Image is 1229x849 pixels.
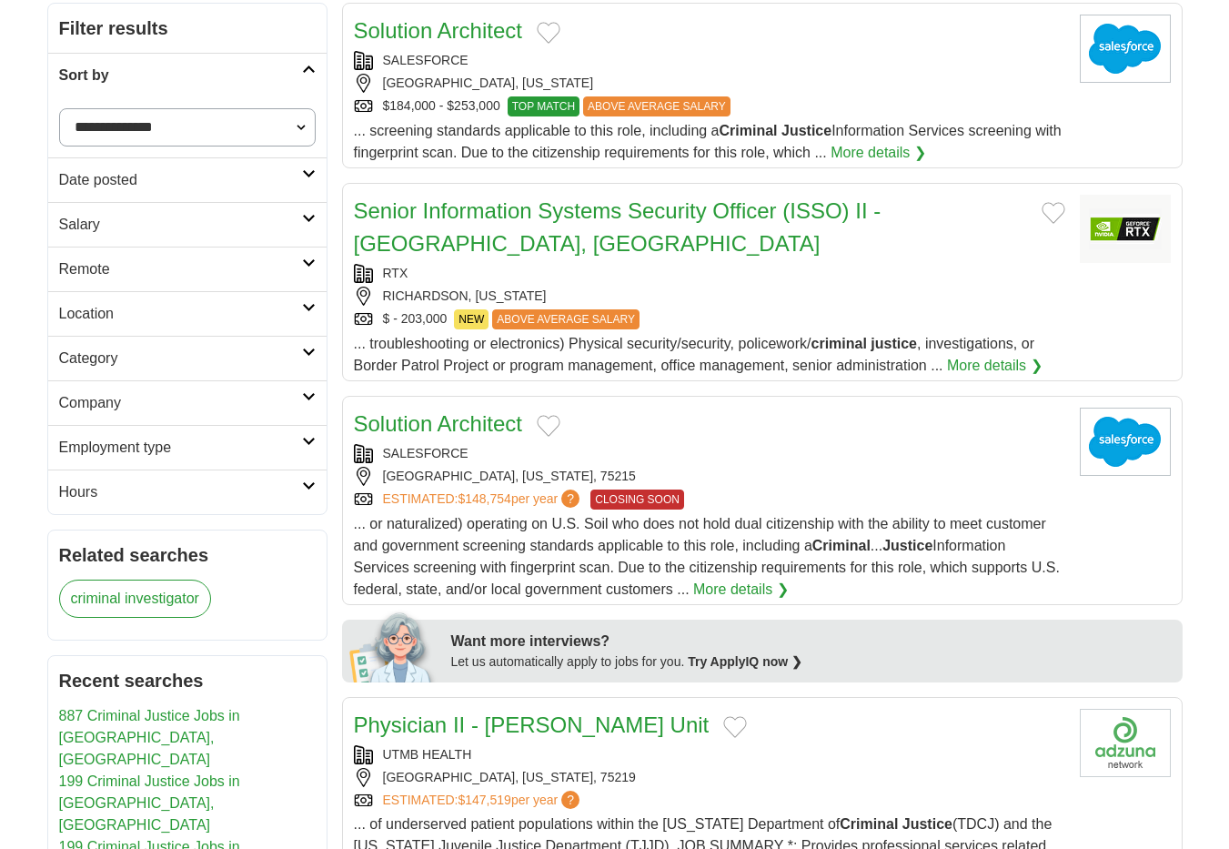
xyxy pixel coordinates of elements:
[451,652,1172,672] div: Let us automatically apply to jobs for you.
[561,490,579,508] span: ?
[59,303,302,325] h2: Location
[383,266,408,280] a: RTX
[1080,15,1171,83] img: salesforce.com logo
[947,355,1043,377] a: More details ❯
[48,336,327,380] a: Category
[354,123,1062,160] span: ... screening standards applicable to this role, including a Information Services screening with ...
[59,65,302,86] h2: Sort by
[882,538,932,553] strong: Justice
[48,202,327,247] a: Salary
[458,793,510,807] span: $147,519
[812,538,871,553] strong: Criminal
[902,816,952,832] strong: Justice
[354,18,522,43] a: Solution Architect
[354,467,1065,486] div: [GEOGRAPHIC_DATA], [US_STATE], 75215
[831,142,926,164] a: More details ❯
[458,491,510,506] span: $148,754
[354,516,1060,597] span: ... or naturalized) operating on U.S. Soil who does not hold dual citizenship with the ability to...
[583,96,730,116] span: ABOVE AVERAGE SALARY
[354,74,1065,93] div: [GEOGRAPHIC_DATA], [US_STATE]
[48,291,327,336] a: Location
[451,631,1172,652] div: Want more interviews?
[492,309,640,329] span: ABOVE AVERAGE SALARY
[354,411,522,436] a: Solution Architect
[354,713,710,737] a: Physician II - [PERSON_NAME] Unit
[840,816,898,832] strong: Criminal
[48,247,327,291] a: Remote
[508,96,579,116] span: TOP MATCH
[1080,709,1171,777] img: Company logo
[48,4,327,53] h2: Filter results
[48,425,327,470] a: Employment type
[454,309,489,329] span: NEW
[59,481,302,503] h2: Hours
[59,541,316,569] h2: Related searches
[354,768,1065,787] div: [GEOGRAPHIC_DATA], [US_STATE], 75219
[1042,202,1065,224] button: Add to favorite jobs
[59,667,316,694] h2: Recent searches
[537,22,560,44] button: Add to favorite jobs
[354,309,1065,329] div: $ - 203,000
[871,336,917,351] strong: justice
[48,53,327,97] a: Sort by
[590,490,684,510] span: CLOSING SOON
[354,287,1065,306] div: RICHARDSON, [US_STATE]
[1080,408,1171,476] img: salesforce.com logo
[349,610,438,682] img: apply-iq-scientist.png
[354,336,1034,373] span: ... troubleshooting or electronics) Physical security/security, policework/ , investigations, or ...
[693,579,789,601] a: More details ❯
[59,392,302,414] h2: Company
[723,716,747,738] button: Add to favorite jobs
[59,580,211,618] a: criminal investigator
[688,654,802,669] a: Try ApplyIQ now ❯
[720,123,778,138] strong: Criminal
[383,791,584,810] a: ESTIMATED:$147,519per year?
[1080,195,1171,263] img: RTX logo
[59,348,302,369] h2: Category
[383,53,468,67] a: SALESFORCE
[383,490,584,510] a: ESTIMATED:$148,754per year?
[537,415,560,437] button: Add to favorite jobs
[59,169,302,191] h2: Date posted
[48,380,327,425] a: Company
[48,470,327,514] a: Hours
[781,123,831,138] strong: Justice
[59,437,302,459] h2: Employment type
[59,773,240,833] a: 199 Criminal Justice Jobs in [GEOGRAPHIC_DATA], [GEOGRAPHIC_DATA]
[59,214,302,236] h2: Salary
[59,258,302,280] h2: Remote
[59,708,240,767] a: 887 Criminal Justice Jobs in [GEOGRAPHIC_DATA], [GEOGRAPHIC_DATA]
[561,791,579,809] span: ?
[354,96,1065,116] div: $184,000 - $253,000
[354,745,1065,764] div: UTMB HEALTH
[383,446,468,460] a: SALESFORCE
[811,336,867,351] strong: criminal
[48,157,327,202] a: Date posted
[354,198,881,256] a: Senior Information Systems Security Officer (ISSO) II - [GEOGRAPHIC_DATA], [GEOGRAPHIC_DATA]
